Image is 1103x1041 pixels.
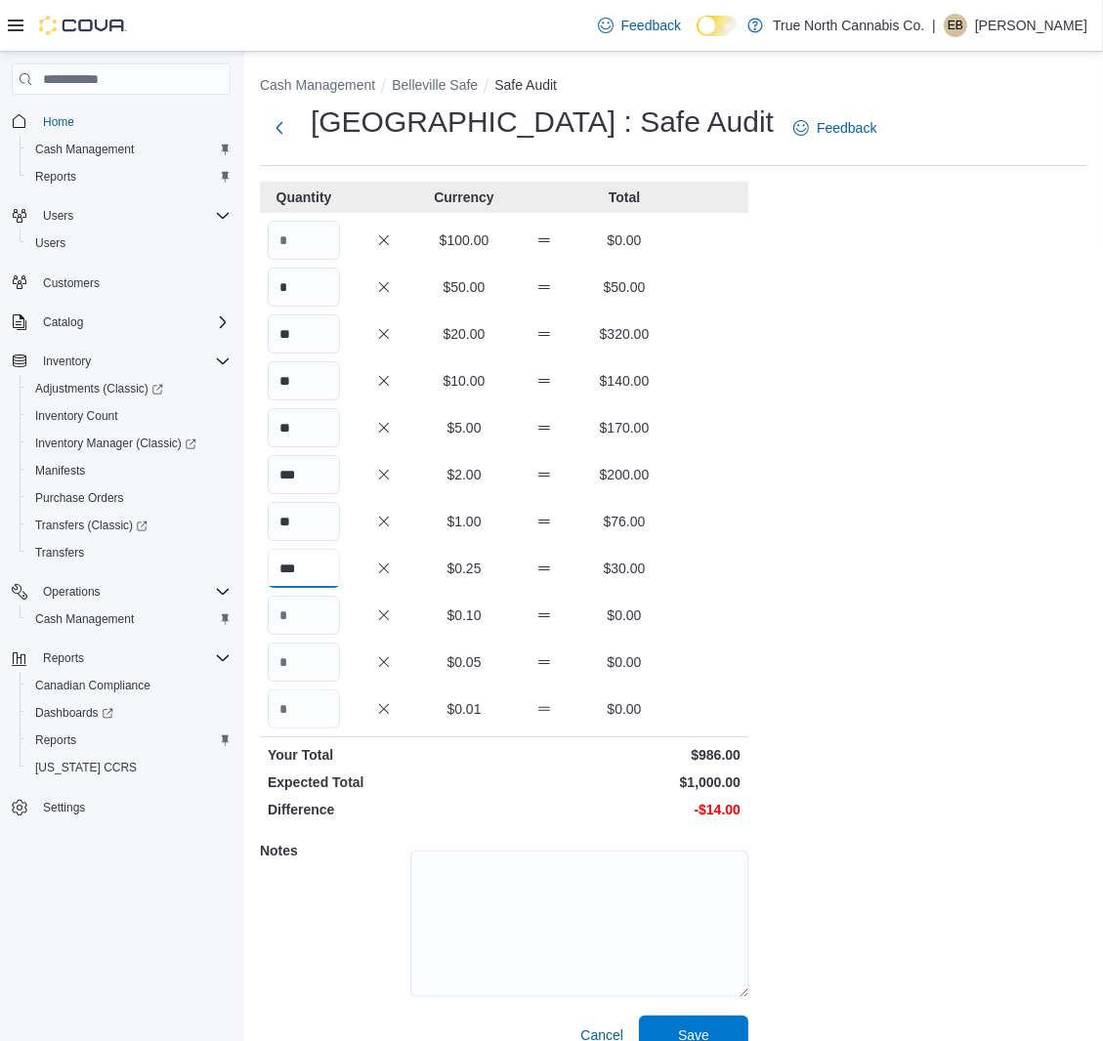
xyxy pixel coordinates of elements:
[35,611,134,627] span: Cash Management
[27,701,121,725] a: Dashboards
[27,138,142,161] a: Cash Management
[27,432,231,455] span: Inventory Manager (Classic)
[621,16,681,35] span: Feedback
[20,430,238,457] a: Inventory Manager (Classic)
[27,459,231,482] span: Manifests
[311,103,774,142] h1: [GEOGRAPHIC_DATA] : Safe Audit
[268,596,340,635] input: Quantity
[27,729,231,752] span: Reports
[268,745,500,765] p: Your Total
[932,14,936,37] p: |
[27,514,155,537] a: Transfers (Classic)
[35,271,231,295] span: Customers
[20,672,238,699] button: Canadian Compliance
[268,643,340,682] input: Quantity
[268,455,340,494] input: Quantity
[27,138,231,161] span: Cash Management
[4,106,238,135] button: Home
[268,800,500,819] p: Difference
[35,795,231,819] span: Settings
[35,271,107,295] a: Customers
[20,229,238,257] button: Users
[975,14,1087,37] p: [PERSON_NAME]
[4,202,238,229] button: Users
[588,187,660,207] p: Total
[35,646,92,670] button: Reports
[948,14,963,37] span: EB
[20,512,238,539] a: Transfers (Classic)
[428,418,500,437] p: $5.00
[4,578,238,605] button: Operations
[35,204,231,228] span: Users
[428,559,500,578] p: $0.25
[20,136,238,163] button: Cash Management
[773,14,924,37] p: True North Cannabis Co.
[4,269,238,297] button: Customers
[428,187,500,207] p: Currency
[35,311,91,334] button: Catalog
[35,350,99,373] button: Inventory
[27,459,93,482] a: Manifests
[4,793,238,821] button: Settings
[12,99,231,872] nav: Complex example
[20,402,238,430] button: Inventory Count
[268,772,500,792] p: Expected Total
[27,432,204,455] a: Inventory Manager (Classic)
[428,230,500,250] p: $100.00
[43,114,74,130] span: Home
[27,231,73,255] a: Users
[392,77,478,93] button: Belleville Safe
[20,539,238,566] button: Transfers
[428,324,500,344] p: $20.00
[260,831,406,870] h5: Notes
[35,646,231,670] span: Reports
[35,732,76,748] span: Reports
[35,580,108,604] button: Operations
[260,108,299,147] button: Next
[428,465,500,484] p: $2.00
[428,652,500,672] p: $0.05
[590,6,689,45] a: Feedback
[35,142,134,157] span: Cash Management
[508,772,741,792] p: $1,000.00
[697,16,738,36] input: Dark Mode
[508,800,741,819] p: -$14.00
[27,165,84,188] a: Reports
[27,701,231,725] span: Dashboards
[20,484,238,512] button: Purchase Orders
[27,486,132,510] a: Purchase Orders
[588,277,660,297] p: $50.00
[35,490,124,506] span: Purchase Orders
[268,221,340,260] input: Quantity
[27,486,231,510] span: Purchase Orders
[260,77,375,93] button: Cash Management
[817,118,876,138] span: Feedback
[39,16,127,35] img: Cova
[43,584,101,600] span: Operations
[428,605,500,625] p: $0.10
[20,605,238,633] button: Cash Management
[268,689,340,729] input: Quantity
[35,760,137,775] span: [US_STATE] CCRS
[35,705,113,721] span: Dashboards
[27,674,231,697] span: Canadian Compliance
[35,350,231,373] span: Inventory
[428,371,500,391] p: $10.00
[27,404,126,428] a: Inventory Count
[27,756,145,779] a: [US_STATE] CCRS
[35,545,84,561] span: Transfers
[260,75,1087,99] nav: An example of EuiBreadcrumbs
[588,418,660,437] p: $170.00
[35,408,118,424] span: Inventory Count
[43,800,85,815] span: Settings
[27,514,231,537] span: Transfers (Classic)
[27,607,231,631] span: Cash Management
[35,381,163,396] span: Adjustments (Classic)
[35,518,148,533] span: Transfers (Classic)
[944,14,967,37] div: Elizabeth Brooks
[35,580,231,604] span: Operations
[27,377,231,400] span: Adjustments (Classic)
[588,559,660,578] p: $30.00
[268,187,340,207] p: Quantity
[43,208,73,224] span: Users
